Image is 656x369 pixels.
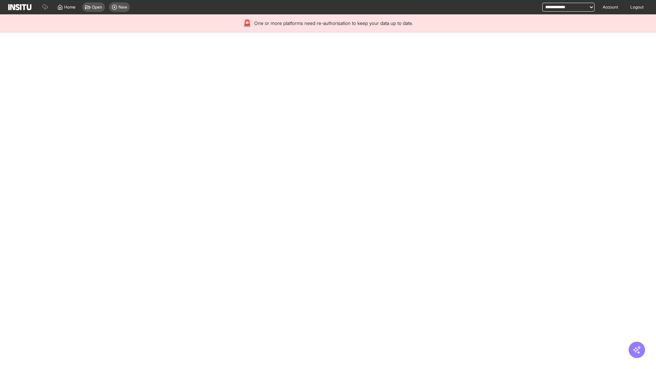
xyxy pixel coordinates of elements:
[64,4,76,10] span: Home
[8,4,31,10] img: Logo
[92,4,102,10] span: Open
[254,20,413,27] span: One or more platforms need re-authorisation to keep your data up to date.
[119,4,127,10] span: New
[243,18,251,28] div: 🚨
